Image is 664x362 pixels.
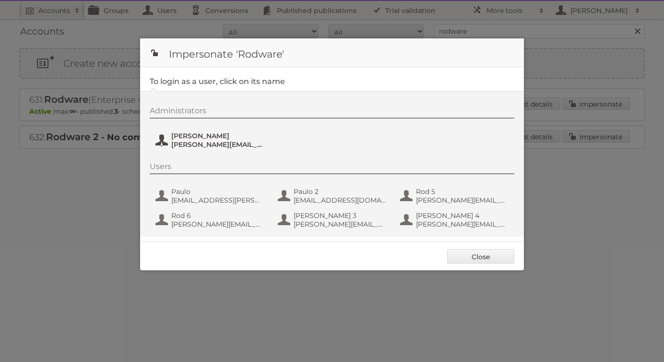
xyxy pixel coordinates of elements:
span: [PERSON_NAME] 3 [294,211,387,220]
div: Administrators [150,106,514,119]
span: [EMAIL_ADDRESS][DOMAIN_NAME] [294,196,387,205]
button: Paulo 2 [EMAIL_ADDRESS][DOMAIN_NAME] [277,186,390,205]
span: [PERSON_NAME][EMAIL_ADDRESS][DOMAIN_NAME] [416,196,509,205]
button: Rod 6 [PERSON_NAME][EMAIL_ADDRESS][DOMAIN_NAME] [154,210,267,229]
legend: To login as a user, click on its name [150,77,285,86]
a: Close [447,249,514,264]
button: [PERSON_NAME] 4 [PERSON_NAME][EMAIL_ADDRESS][DOMAIN_NAME] [399,210,512,229]
span: [EMAIL_ADDRESS][PERSON_NAME][DOMAIN_NAME] [171,196,264,205]
span: Paulo [171,187,264,196]
button: Paulo [EMAIL_ADDRESS][PERSON_NAME][DOMAIN_NAME] [154,186,267,205]
span: [PERSON_NAME][EMAIL_ADDRESS][DOMAIN_NAME] [171,220,264,229]
span: Rod 6 [171,211,264,220]
span: [PERSON_NAME] [171,132,264,140]
button: [PERSON_NAME] [PERSON_NAME][EMAIL_ADDRESS][DOMAIN_NAME] [154,131,267,150]
h1: Impersonate 'Rodware' [140,38,524,67]
button: Rod 5 [PERSON_NAME][EMAIL_ADDRESS][DOMAIN_NAME] [399,186,512,205]
span: [PERSON_NAME][EMAIL_ADDRESS][DOMAIN_NAME] [416,220,509,229]
span: [PERSON_NAME][EMAIL_ADDRESS][DOMAIN_NAME] [294,220,387,229]
span: Rod 5 [416,187,509,196]
span: [PERSON_NAME] 4 [416,211,509,220]
span: [PERSON_NAME][EMAIL_ADDRESS][DOMAIN_NAME] [171,140,264,149]
button: [PERSON_NAME] 3 [PERSON_NAME][EMAIL_ADDRESS][DOMAIN_NAME] [277,210,390,229]
span: Paulo 2 [294,187,387,196]
div: Users [150,162,514,174]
